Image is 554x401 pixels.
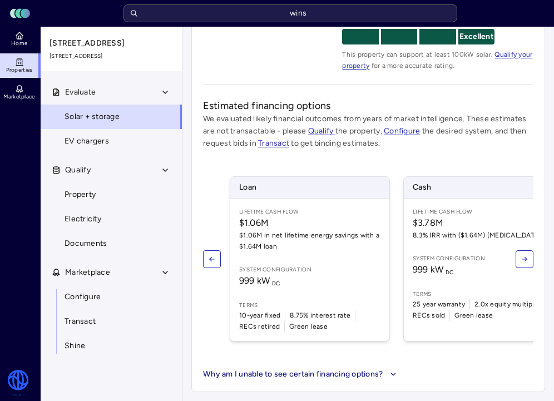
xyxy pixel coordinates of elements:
[474,299,538,310] span: 2.0x equity multiple
[239,230,380,252] span: $1.06M in net lifetime energy savings with a $1.64M loan
[454,310,493,321] span: Green lease
[40,182,182,207] a: Property
[413,290,554,299] span: Terms
[413,216,554,230] span: $3.78M
[230,176,390,341] a: LoanLifetime Cash Flow$1.06M$1.06M in net lifetime energy savings with a $1.64M loanSystem config...
[413,230,554,241] span: 8.3% IRR with ($1.64M) [MEDICAL_DATA]
[239,265,380,274] span: System configuration
[203,98,533,113] h2: Estimated financing options
[6,67,33,73] span: Properties
[239,275,280,286] span: 999 kW
[40,309,182,334] a: Transact
[50,52,174,61] span: [STREET_ADDRESS]
[289,321,328,332] span: Green lease
[239,207,380,216] span: Lifetime Cash Flow
[123,4,457,22] input: Search for a property
[41,158,183,182] button: Qualify
[3,93,34,100] span: Marketplace
[40,207,182,231] a: Electricity
[65,86,96,98] span: Evaluate
[203,113,533,150] p: We evaluated likely financial outcomes from years of market intelligence. These estimates are not...
[50,37,174,49] span: [STREET_ADDRESS]
[230,177,389,198] span: Loan
[413,299,465,310] span: 25 year warranty
[11,40,27,47] span: Home
[239,301,380,310] span: Terms
[384,126,420,136] a: Configure
[413,207,554,216] span: Lifetime Cash Flow
[40,334,182,358] a: Shine
[308,126,335,136] a: Qualify
[65,164,91,176] span: Qualify
[272,280,280,287] sub: DC
[258,138,289,148] a: Transact
[65,315,96,328] span: Transact
[239,310,280,321] span: 10-year fixed
[41,80,183,105] button: Evaluate
[458,31,495,43] p: Excellent
[239,321,280,332] span: RECs retired
[40,105,182,129] a: Solar + storage
[65,189,96,201] span: Property
[239,216,380,230] span: $1.06M
[203,368,399,380] button: Why am I unable to see certain financing options?
[65,111,120,123] span: Solar + storage
[41,260,183,285] button: Marketplace
[290,310,350,321] span: 8.75% interest rate
[446,269,454,276] sub: DC
[342,49,533,71] span: This property can support at least 100kW solar. for a more accurate rating.
[413,254,554,263] span: System configuration
[40,285,182,309] a: Configure
[65,266,110,279] span: Marketplace
[40,231,182,256] a: Documents
[40,129,182,154] a: EV chargers
[413,264,454,275] span: 999 kW
[7,370,29,397] img: Watershed
[65,291,101,303] span: Configure
[65,237,107,250] span: Documents
[65,213,101,225] span: Electricity
[65,135,109,147] span: EV chargers
[413,310,445,321] span: RECs sold
[65,340,85,352] span: Shine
